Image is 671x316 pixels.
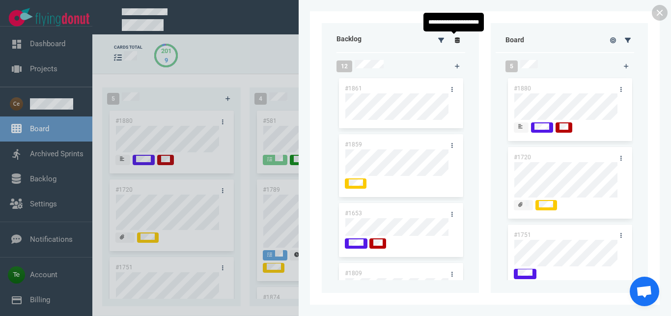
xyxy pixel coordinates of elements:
div: Backlog [331,28,429,52]
a: #1809 [345,270,362,277]
a: #1720 [514,154,531,161]
a: #1859 [345,141,362,148]
span: 5 [505,60,518,72]
a: #1751 [514,231,531,238]
a: Chat abierto [630,277,659,306]
a: #1880 [514,85,531,92]
div: Board [496,35,595,45]
a: #1653 [345,210,362,217]
a: #1861 [345,85,362,92]
span: 12 [336,60,352,72]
